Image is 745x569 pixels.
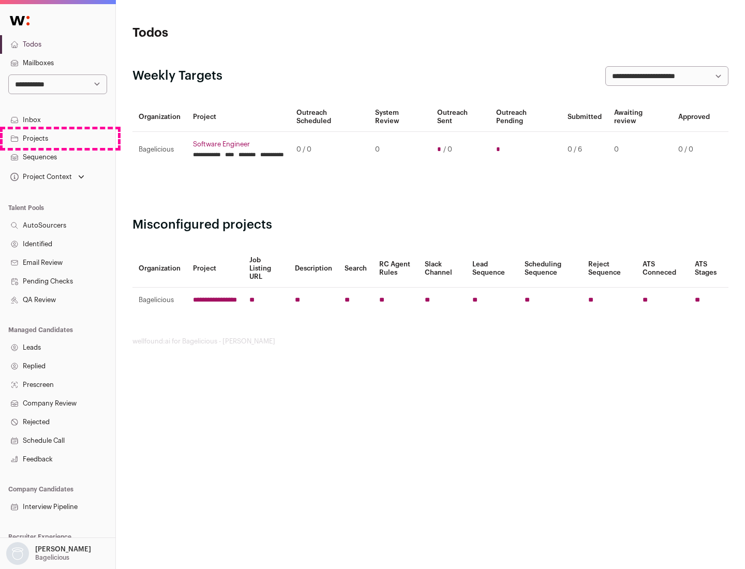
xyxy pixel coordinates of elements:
th: Awaiting review [608,102,672,132]
th: Submitted [561,102,608,132]
h1: Todos [132,25,331,41]
th: Organization [132,102,187,132]
th: Project [187,250,243,288]
th: ATS Conneced [636,250,688,288]
td: Bagelicious [132,288,187,313]
p: Bagelicious [35,553,69,562]
th: Lead Sequence [466,250,518,288]
img: nopic.png [6,542,29,565]
td: 0 / 6 [561,132,608,168]
a: Software Engineer [193,140,284,148]
th: Job Listing URL [243,250,289,288]
button: Open dropdown [8,170,86,184]
td: 0 / 0 [290,132,369,168]
button: Open dropdown [4,542,93,565]
th: Search [338,250,373,288]
th: Description [289,250,338,288]
th: Outreach Sent [431,102,490,132]
span: / 0 [443,145,452,154]
td: Bagelicious [132,132,187,168]
th: RC Agent Rules [373,250,418,288]
th: ATS Stages [689,250,728,288]
div: Project Context [8,173,72,181]
footer: wellfound:ai for Bagelicious - [PERSON_NAME] [132,337,728,346]
p: [PERSON_NAME] [35,545,91,553]
th: Slack Channel [419,250,466,288]
th: Reject Sequence [582,250,637,288]
h2: Misconfigured projects [132,217,728,233]
td: 0 [369,132,430,168]
th: Organization [132,250,187,288]
th: Outreach Pending [490,102,561,132]
th: System Review [369,102,430,132]
th: Approved [672,102,716,132]
h2: Weekly Targets [132,68,222,84]
th: Scheduling Sequence [518,250,582,288]
td: 0 [608,132,672,168]
td: 0 / 0 [672,132,716,168]
th: Outreach Scheduled [290,102,369,132]
th: Project [187,102,290,132]
img: Wellfound [4,10,35,31]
